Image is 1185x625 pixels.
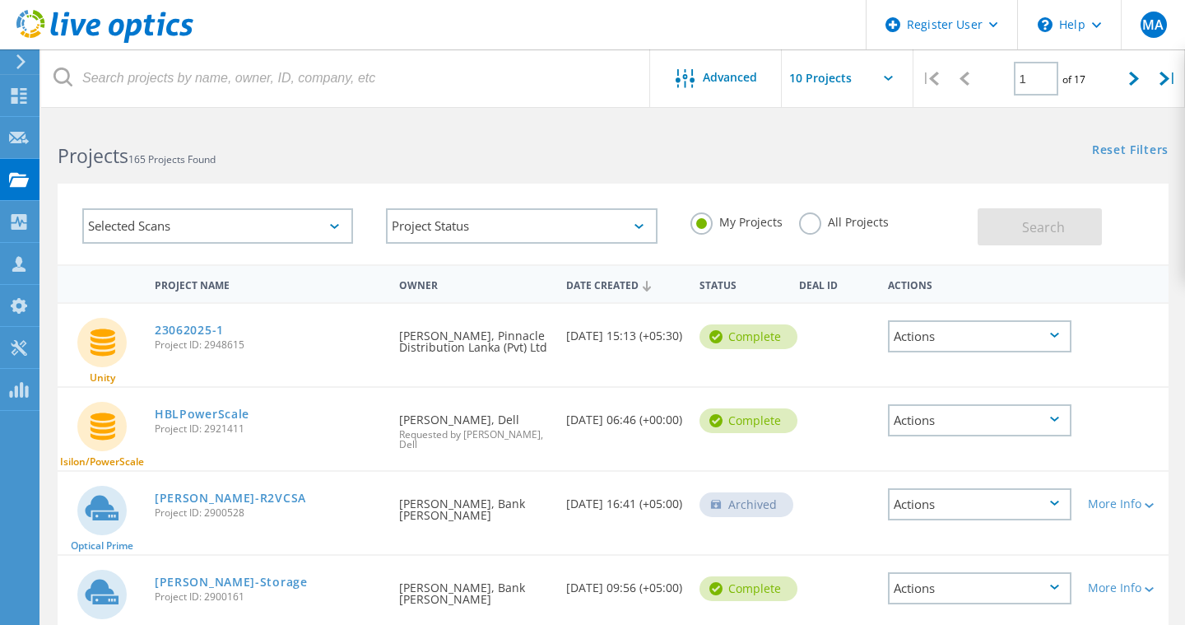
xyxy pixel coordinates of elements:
[155,492,306,504] a: [PERSON_NAME]-R2VCSA
[155,324,224,336] a: 23062025-1
[155,408,249,420] a: HBLPowerScale
[1038,17,1053,32] svg: \n
[888,572,1071,604] div: Actions
[1022,218,1065,236] span: Search
[558,556,691,610] div: [DATE] 09:56 (+05:00)
[880,268,1080,299] div: Actions
[699,492,793,517] div: Archived
[155,508,383,518] span: Project ID: 2900528
[391,268,558,299] div: Owner
[90,373,115,383] span: Unity
[391,388,558,466] div: [PERSON_NAME], Dell
[71,541,133,551] span: Optical Prime
[791,268,880,299] div: Deal Id
[58,142,128,169] b: Projects
[690,212,783,228] label: My Projects
[1151,49,1185,108] div: |
[1142,18,1164,31] span: MA
[82,208,353,244] div: Selected Scans
[699,576,797,601] div: Complete
[699,324,797,349] div: Complete
[146,268,391,299] div: Project Name
[41,49,651,107] input: Search projects by name, owner, ID, company, etc
[1088,498,1160,510] div: More Info
[888,320,1071,352] div: Actions
[399,430,550,450] span: Requested by [PERSON_NAME], Dell
[1092,144,1169,158] a: Reset Filters
[155,340,383,350] span: Project ID: 2948615
[391,472,558,538] div: [PERSON_NAME], Bank [PERSON_NAME]
[699,408,797,433] div: Complete
[386,208,657,244] div: Project Status
[1062,72,1085,86] span: of 17
[799,212,889,228] label: All Projects
[16,35,193,46] a: Live Optics Dashboard
[978,208,1102,245] button: Search
[1088,582,1160,594] div: More Info
[60,457,144,467] span: Isilon/PowerScale
[888,488,1071,520] div: Actions
[691,268,792,299] div: Status
[155,424,383,434] span: Project ID: 2921411
[558,304,691,358] div: [DATE] 15:13 (+05:30)
[155,576,308,588] a: [PERSON_NAME]-Storage
[703,72,757,83] span: Advanced
[558,268,691,300] div: Date Created
[128,152,216,166] span: 165 Projects Found
[391,304,558,370] div: [PERSON_NAME], Pinnacle Distribution Lanka (Pvt) Ltd
[155,592,383,602] span: Project ID: 2900161
[913,49,947,108] div: |
[391,556,558,622] div: [PERSON_NAME], Bank [PERSON_NAME]
[558,388,691,442] div: [DATE] 06:46 (+00:00)
[558,472,691,526] div: [DATE] 16:41 (+05:00)
[888,404,1071,436] div: Actions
